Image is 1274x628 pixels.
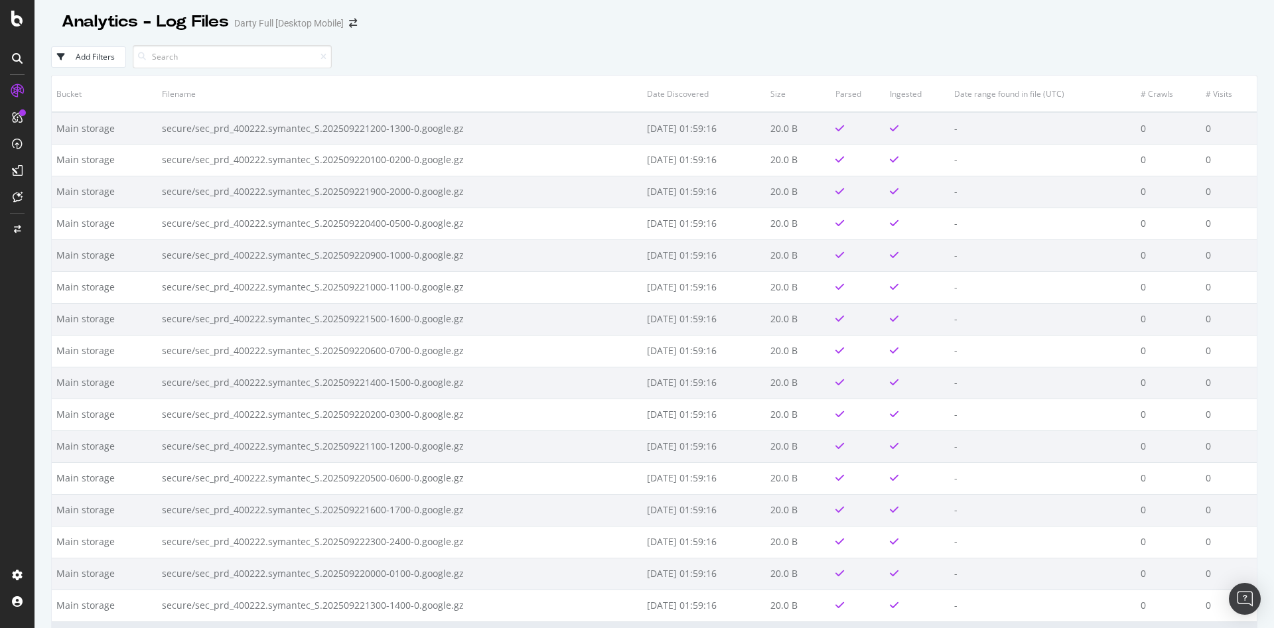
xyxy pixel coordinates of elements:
[55,77,66,88] img: tab_domain_overview_orange.svg
[766,462,831,494] td: 20.0 B
[157,590,642,621] td: secure/sec_prd_400222.symantec_S.202509221300-1400-0.google.gz
[1136,112,1201,144] td: 0
[766,208,831,239] td: 20.0 B
[52,76,157,112] th: Bucket
[950,271,1136,303] td: -
[52,112,157,144] td: Main storage
[1201,399,1257,430] td: 0
[766,558,831,590] td: 20.0 B
[642,462,765,494] td: [DATE] 01:59:16
[76,51,115,62] div: Add Filters
[642,176,765,208] td: [DATE] 01:59:16
[1201,271,1257,303] td: 0
[950,462,1136,494] td: -
[766,176,831,208] td: 20.0 B
[1201,526,1257,558] td: 0
[831,76,886,112] th: Parsed
[1201,462,1257,494] td: 0
[157,335,642,367] td: secure/sec_prd_400222.symantec_S.202509220600-0700-0.google.gz
[133,45,332,68] input: Search
[766,367,831,399] td: 20.0 B
[52,144,157,176] td: Main storage
[70,78,102,87] div: Domaine
[52,367,157,399] td: Main storage
[642,335,765,367] td: [DATE] 01:59:16
[157,462,642,494] td: secure/sec_prd_400222.symantec_S.202509220500-0600-0.google.gz
[766,399,831,430] td: 20.0 B
[1201,76,1257,112] th: # Visits
[157,526,642,558] td: secure/sec_prd_400222.symantec_S.202509222300-2400-0.google.gz
[1136,526,1201,558] td: 0
[766,271,831,303] td: 20.0 B
[642,430,765,462] td: [DATE] 01:59:16
[52,430,157,462] td: Main storage
[1136,430,1201,462] td: 0
[157,494,642,526] td: secure/sec_prd_400222.symantec_S.202509221600-1700-0.google.gz
[766,494,831,526] td: 20.0 B
[52,176,157,208] td: Main storage
[766,303,831,335] td: 20.0 B
[1136,144,1201,176] td: 0
[642,367,765,399] td: [DATE] 01:59:16
[766,76,831,112] th: Size
[950,430,1136,462] td: -
[1136,271,1201,303] td: 0
[1201,558,1257,590] td: 0
[885,76,950,112] th: Ingested
[157,239,642,271] td: secure/sec_prd_400222.symantec_S.202509220900-1000-0.google.gz
[157,303,642,335] td: secure/sec_prd_400222.symantec_S.202509221500-1600-0.google.gz
[1201,208,1257,239] td: 0
[35,34,150,45] div: Domaine: [DOMAIN_NAME]
[1136,558,1201,590] td: 0
[1136,462,1201,494] td: 0
[642,399,765,430] td: [DATE] 01:59:16
[766,144,831,176] td: 20.0 B
[642,526,765,558] td: [DATE] 01:59:16
[642,271,765,303] td: [DATE] 01:59:16
[1201,112,1257,144] td: 0
[52,590,157,621] td: Main storage
[642,239,765,271] td: [DATE] 01:59:16
[157,76,642,112] th: Filename
[950,112,1136,144] td: -
[950,494,1136,526] td: -
[1201,176,1257,208] td: 0
[349,19,357,28] div: arrow-right-arrow-left
[21,21,32,32] img: logo_orange.svg
[642,208,765,239] td: [DATE] 01:59:16
[1201,494,1257,526] td: 0
[1229,583,1261,615] div: Open Intercom Messenger
[52,239,157,271] td: Main storage
[642,144,765,176] td: [DATE] 01:59:16
[1201,303,1257,335] td: 0
[157,367,642,399] td: secure/sec_prd_400222.symantec_S.202509221400-1500-0.google.gz
[766,590,831,621] td: 20.0 B
[52,526,157,558] td: Main storage
[642,303,765,335] td: [DATE] 01:59:16
[153,77,163,88] img: tab_keywords_by_traffic_grey.svg
[157,399,642,430] td: secure/sec_prd_400222.symantec_S.202509220200-0300-0.google.gz
[766,430,831,462] td: 20.0 B
[1201,335,1257,367] td: 0
[167,78,200,87] div: Mots-clés
[1136,76,1201,112] th: # Crawls
[950,558,1136,590] td: -
[1201,430,1257,462] td: 0
[950,303,1136,335] td: -
[1136,176,1201,208] td: 0
[52,335,157,367] td: Main storage
[1201,239,1257,271] td: 0
[1201,367,1257,399] td: 0
[1201,590,1257,621] td: 0
[766,112,831,144] td: 20.0 B
[51,46,126,68] button: Add Filters
[157,558,642,590] td: secure/sec_prd_400222.symantec_S.202509220000-0100-0.google.gz
[642,76,765,112] th: Date Discovered
[766,239,831,271] td: 20.0 B
[157,208,642,239] td: secure/sec_prd_400222.symantec_S.202509220400-0500-0.google.gz
[52,303,157,335] td: Main storage
[1136,494,1201,526] td: 0
[52,271,157,303] td: Main storage
[234,17,344,30] div: Darty Full [Desktop Mobile]
[157,112,642,144] td: secure/sec_prd_400222.symantec_S.202509221200-1300-0.google.gz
